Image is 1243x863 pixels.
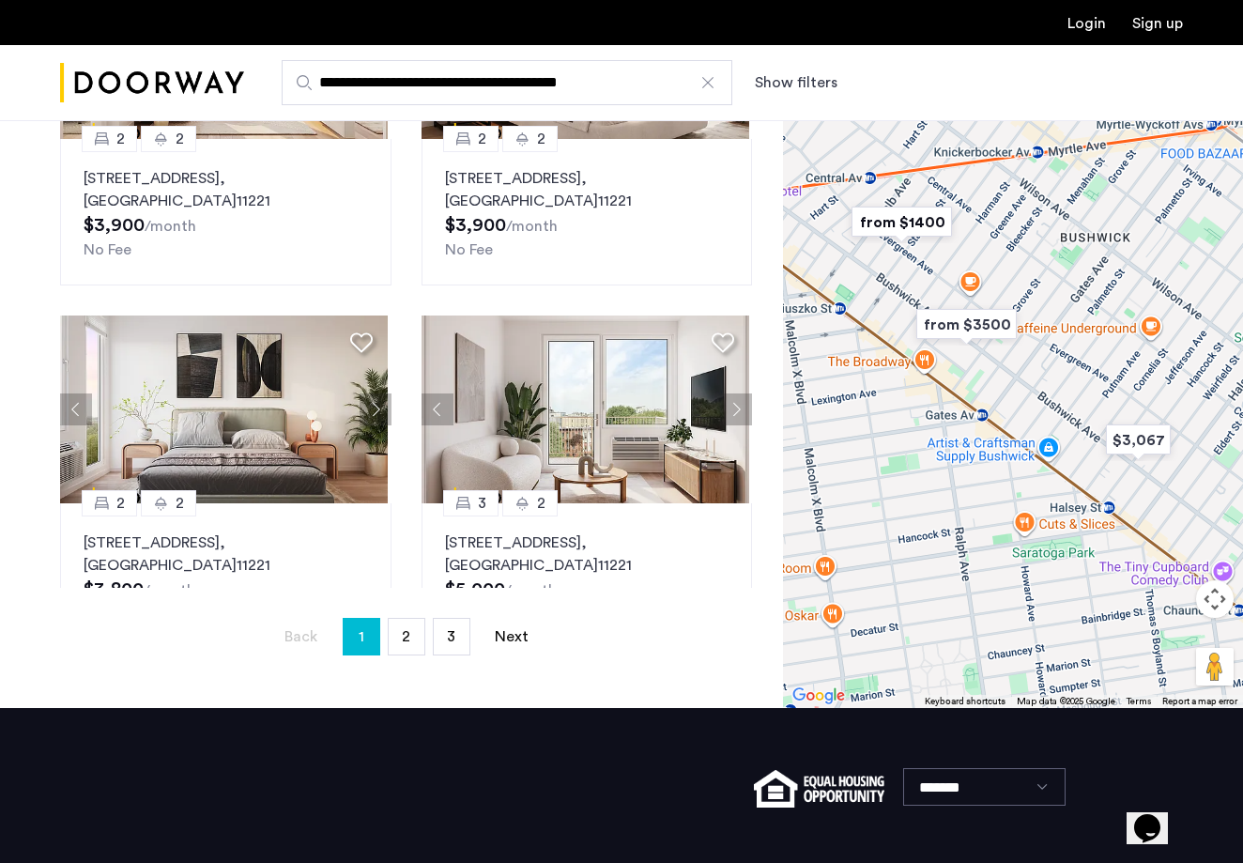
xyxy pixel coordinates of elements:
nav: Pagination [60,618,752,655]
select: Language select [903,768,1066,806]
a: 22[STREET_ADDRESS], [GEOGRAPHIC_DATA]11221No Fee [60,503,391,650]
a: Open this area in Google Maps (opens a new window) [788,684,850,708]
span: 2 [478,128,486,150]
a: Next [493,619,530,655]
p: [STREET_ADDRESS] 11221 [84,532,368,577]
a: 22[STREET_ADDRESS], [GEOGRAPHIC_DATA]11221No Fee [422,139,753,285]
span: $3,800 [84,580,144,599]
span: No Fee [445,242,493,257]
span: 1 [359,622,364,652]
span: Map data ©2025 Google [1017,697,1115,706]
span: 2 [176,492,184,515]
button: Drag Pegman onto the map to open Street View [1196,648,1234,686]
span: Back [284,629,317,644]
span: 2 [402,629,410,644]
span: $5,000 [445,580,505,599]
img: logo [60,48,244,118]
div: $3,067 [1098,419,1178,461]
span: 2 [116,128,125,150]
div: from $1400 [844,201,959,243]
sub: /month [505,583,557,598]
span: 2 [537,492,545,515]
a: 32[STREET_ADDRESS], [GEOGRAPHIC_DATA]11221No Fee [422,503,753,650]
a: Registration [1132,16,1183,31]
button: Next apartment [720,393,752,425]
button: Keyboard shortcuts [925,695,1005,708]
img: dc6efc1f-24ba-4395-9182-45437e21be9a_638910303286578851.png [422,316,749,503]
img: dc6efc1f-24ba-4395-9182-45437e21be9a_638909585237605364.png [60,316,388,503]
p: [STREET_ADDRESS] 11221 [84,167,368,212]
button: Previous apartment [422,393,453,425]
span: 3 [447,629,455,644]
span: 2 [176,128,184,150]
span: $3,900 [445,216,506,235]
div: from $3500 [909,303,1024,346]
sub: /month [144,583,195,598]
p: [STREET_ADDRESS] 11221 [445,167,729,212]
sub: /month [145,219,196,234]
a: 22[STREET_ADDRESS], [GEOGRAPHIC_DATA]11221No Fee [60,139,391,285]
button: Previous apartment [60,393,92,425]
a: Terms (opens in new tab) [1127,695,1151,708]
span: 3 [478,492,486,515]
span: 2 [537,128,545,150]
sub: /month [506,219,558,234]
a: Cazamio Logo [60,48,244,118]
iframe: chat widget [1127,788,1187,844]
button: Map camera controls [1196,580,1234,618]
button: Next apartment [360,393,391,425]
img: equal-housing.png [754,770,884,808]
span: No Fee [84,242,131,257]
span: $3,900 [84,216,145,235]
button: Show or hide filters [755,71,837,94]
img: Google [788,684,850,708]
input: Apartment Search [282,60,732,105]
a: Report a map error [1162,695,1237,708]
a: Login [1067,16,1106,31]
p: [STREET_ADDRESS] 11221 [445,532,729,577]
span: 2 [116,492,125,515]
